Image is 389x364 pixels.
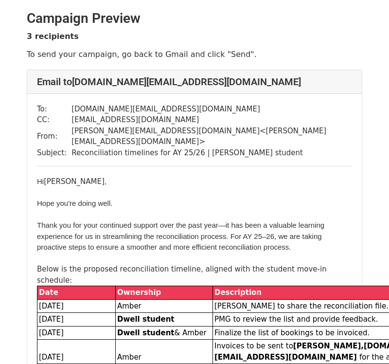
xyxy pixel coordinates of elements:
[116,340,213,364] td: Amber
[71,114,352,126] td: [EMAIL_ADDRESS][DOMAIN_NAME]
[27,49,362,59] p: To send your campaign, go back to Gmail and click "Send".
[37,199,324,251] font: Hope you're doing well. Thank you for your continued support over the past year—it has been a val...
[37,177,44,185] font: Hi
[37,340,116,364] td: [DATE]
[71,126,352,147] td: [PERSON_NAME][EMAIL_ADDRESS][DOMAIN_NAME] < [PERSON_NAME][EMAIL_ADDRESS][DOMAIN_NAME] >
[37,286,116,300] td: Date
[37,313,116,327] td: [DATE]
[37,299,116,313] td: [DATE]
[27,32,79,41] strong: 3 recipients
[37,104,71,115] td: To:
[117,315,175,324] b: Dwell student
[27,10,362,27] h2: Campaign Preview
[37,326,116,340] td: [DATE]
[37,176,352,187] div: [PERSON_NAME]
[37,76,352,88] h4: Email to [DOMAIN_NAME][EMAIL_ADDRESS][DOMAIN_NAME]
[37,126,71,147] td: From:
[37,114,71,126] td: CC:
[71,104,352,115] td: [DOMAIN_NAME][EMAIL_ADDRESS][DOMAIN_NAME]
[117,328,175,337] b: Dwell student
[71,147,352,159] td: Reconciliation timelines for AY 25/26 | [PERSON_NAME] student
[105,177,106,185] span: ,
[37,147,71,159] td: Subject:
[116,286,213,300] td: Ownership
[116,326,213,340] td: & Amber
[116,299,213,313] td: Amber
